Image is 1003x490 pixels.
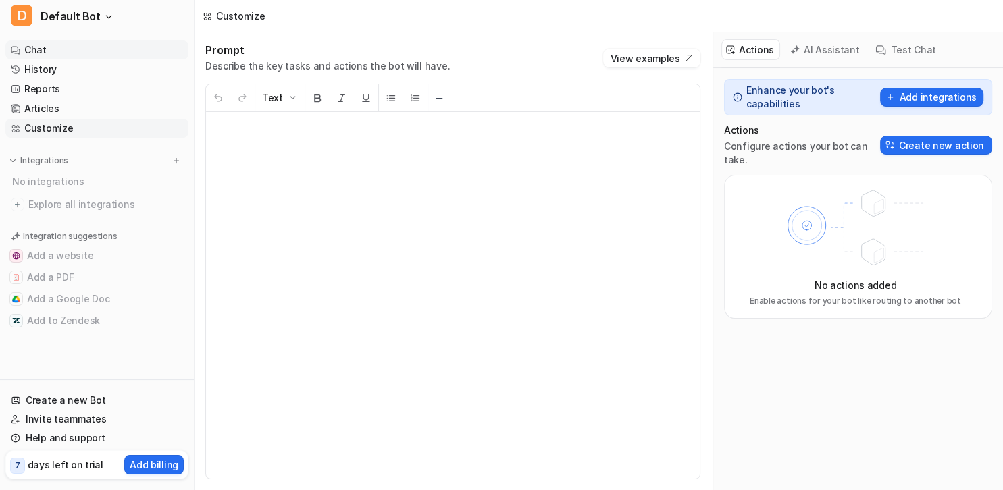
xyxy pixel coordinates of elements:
button: Undo [206,84,230,111]
span: D [11,5,32,26]
button: Add to ZendeskAdd to Zendesk [5,310,188,331]
img: Add a PDF [12,273,20,281]
button: Add integrations [880,88,983,107]
img: Bold [312,92,323,103]
p: Actions [724,124,880,137]
img: Add a Google Doc [12,295,20,303]
p: days left on trial [28,458,103,472]
span: Explore all integrations [28,194,183,215]
a: History [5,60,188,79]
button: Underline [354,84,378,111]
button: Add a Google DocAdd a Google Doc [5,288,188,310]
p: Configure actions your bot can take. [724,140,880,167]
p: Integration suggestions [23,230,117,242]
button: Add a PDFAdd a PDF [5,267,188,288]
button: Redo [230,84,255,111]
a: Articles [5,99,188,118]
a: Invite teammates [5,410,188,429]
img: Undo [213,92,224,103]
div: Customize [216,9,265,23]
button: Create new action [880,136,992,155]
button: Integrations [5,154,72,167]
p: Describe the key tasks and actions the bot will have. [205,59,450,73]
p: Enhance your bot's capabilities [746,84,877,111]
img: Dropdown Down Arrow [287,92,298,103]
p: No actions added [815,278,897,292]
img: Create action [885,140,895,150]
button: Italic [330,84,354,111]
div: No integrations [8,170,188,192]
a: Create a new Bot [5,391,188,410]
a: Help and support [5,429,188,447]
button: Add billing [124,455,184,474]
a: Customize [5,119,188,138]
img: menu_add.svg [172,156,181,165]
img: Italic [336,92,347,103]
img: expand menu [8,156,18,165]
img: Redo [237,92,248,103]
a: Explore all integrations [5,195,188,214]
h1: Prompt [205,43,450,57]
button: Test Chat [871,39,942,60]
img: Ordered List [410,92,421,103]
button: ─ [428,84,450,111]
p: Add billing [130,458,178,472]
button: AI Assistant [786,39,866,60]
button: Unordered List [379,84,403,111]
img: Add to Zendesk [12,317,20,325]
button: Bold [305,84,330,111]
p: Enable actions for your bot like routing to another bot [750,295,961,307]
button: View examples [603,49,700,67]
button: Add a websiteAdd a website [5,245,188,267]
img: Add a website [12,252,20,260]
button: Actions [721,39,780,60]
a: Reports [5,80,188,99]
p: Integrations [20,155,68,166]
img: explore all integrations [11,198,24,211]
button: Ordered List [403,84,428,111]
a: Chat [5,40,188,59]
img: Unordered List [386,92,396,103]
p: 7 [15,460,20,472]
span: Default Bot [41,7,101,26]
button: Text [255,84,305,111]
img: Underline [361,92,371,103]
